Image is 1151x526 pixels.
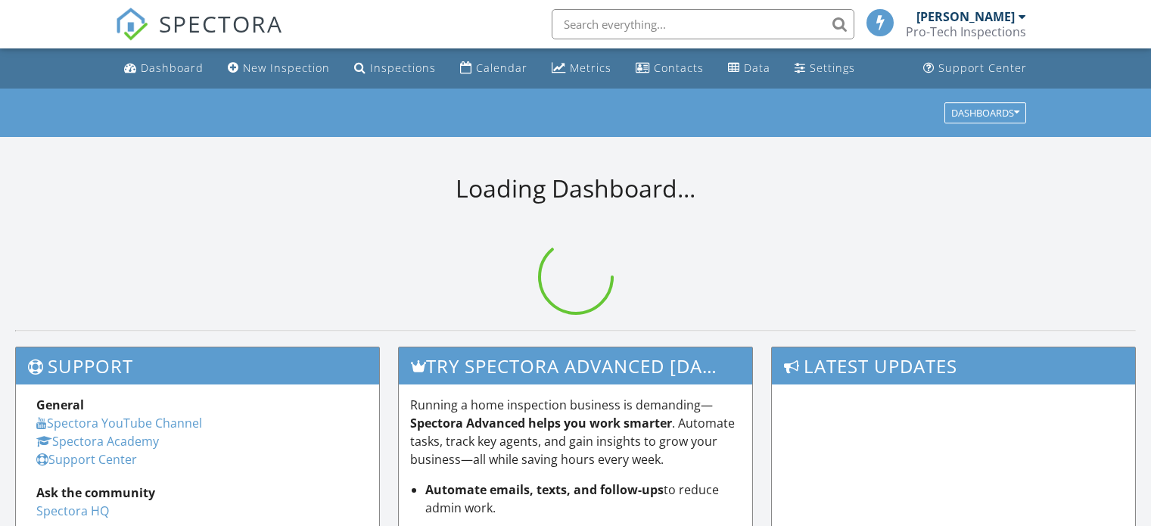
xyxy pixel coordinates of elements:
p: Running a home inspection business is demanding— . Automate tasks, track key agents, and gain ins... [410,396,742,468]
a: Inspections [348,54,442,82]
div: Data [744,61,770,75]
a: Spectora Academy [36,433,159,450]
div: Support Center [938,61,1027,75]
a: Data [722,54,776,82]
div: Contacts [654,61,704,75]
div: [PERSON_NAME] [916,9,1015,24]
h3: Latest Updates [772,347,1135,384]
strong: Spectora Advanced helps you work smarter [410,415,672,431]
a: Calendar [454,54,534,82]
img: The Best Home Inspection Software - Spectora [115,8,148,41]
h3: Try spectora advanced [DATE] [399,347,753,384]
div: Settings [810,61,855,75]
a: Dashboard [118,54,210,82]
div: Dashboard [141,61,204,75]
a: New Inspection [222,54,336,82]
a: SPECTORA [115,20,283,52]
a: Settings [789,54,861,82]
a: Spectora YouTube Channel [36,415,202,431]
a: Support Center [36,451,137,468]
div: Calendar [476,61,527,75]
div: Ask the community [36,484,359,502]
div: New Inspection [243,61,330,75]
input: Search everything... [552,9,854,39]
button: Dashboards [944,102,1026,123]
h3: Support [16,347,379,384]
div: Dashboards [951,107,1019,118]
strong: General [36,397,84,413]
a: Metrics [546,54,617,82]
a: Support Center [917,54,1033,82]
div: Metrics [570,61,611,75]
span: SPECTORA [159,8,283,39]
a: Spectora HQ [36,503,109,519]
a: Contacts [630,54,710,82]
div: Inspections [370,61,436,75]
strong: Automate emails, texts, and follow-ups [425,481,664,498]
div: Pro-Tech Inspections [906,24,1026,39]
li: to reduce admin work. [425,481,742,517]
